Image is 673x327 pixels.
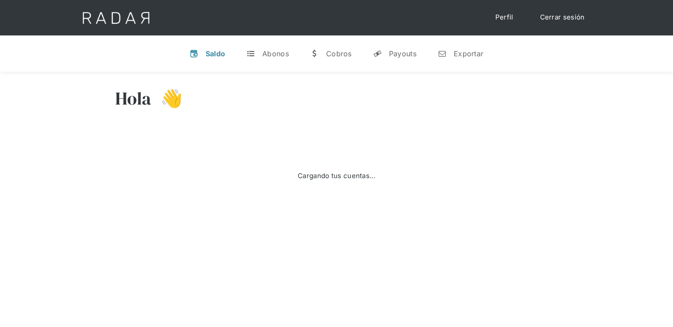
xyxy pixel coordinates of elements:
div: Cargando tus cuentas... [298,171,375,181]
div: n [438,49,447,58]
h3: 👋 [152,87,183,109]
div: Payouts [389,49,416,58]
a: Cerrar sesión [531,9,594,26]
div: y [373,49,382,58]
h3: Hola [115,87,152,109]
a: Perfil [486,9,522,26]
div: Exportar [454,49,483,58]
div: Cobros [326,49,352,58]
div: Saldo [206,49,226,58]
div: t [246,49,255,58]
div: v [190,49,198,58]
div: w [310,49,319,58]
div: Abonos [262,49,289,58]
